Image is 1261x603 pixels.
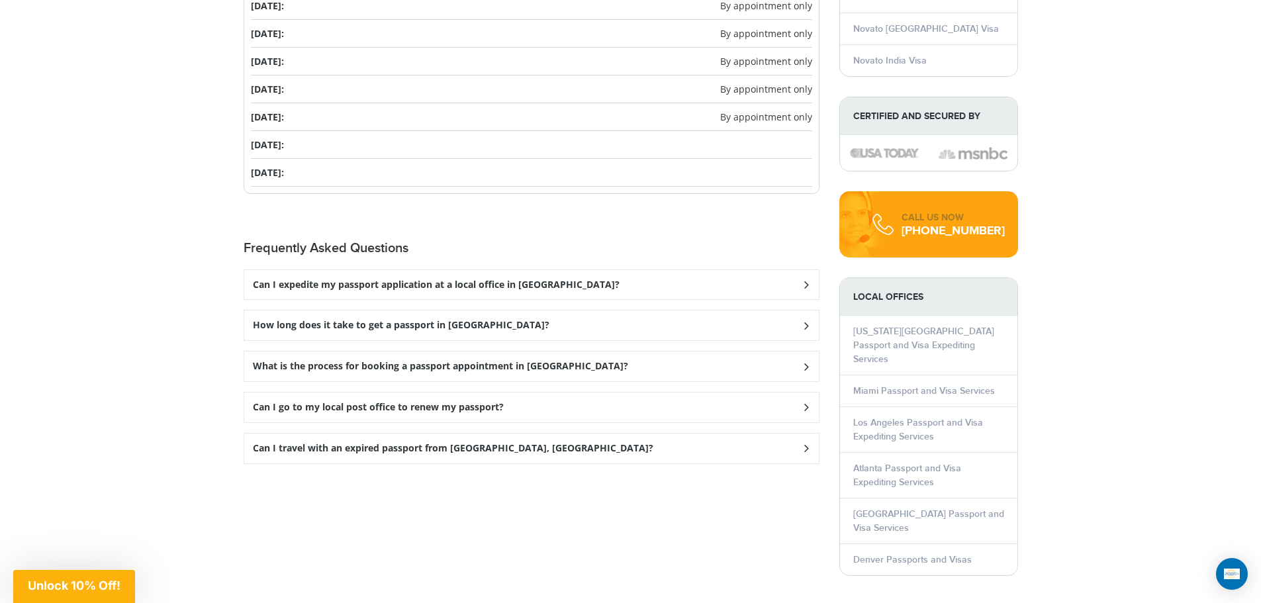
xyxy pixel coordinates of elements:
a: Novato [GEOGRAPHIC_DATA] Visa [853,23,999,34]
strong: Certified and Secured by [840,97,1017,135]
a: [US_STATE][GEOGRAPHIC_DATA] Passport and Visa Expediting Services [853,326,994,365]
span: By appointment only [720,26,812,40]
li: [DATE]: [251,131,812,159]
h3: Can I expedite my passport application at a local office in [GEOGRAPHIC_DATA]? [253,279,620,291]
h3: How long does it take to get a passport in [GEOGRAPHIC_DATA]? [253,320,549,331]
li: [DATE]: [251,20,812,48]
span: By appointment only [720,54,812,68]
a: Miami Passport and Visa Services [853,385,995,396]
h3: Can I travel with an expired passport from [GEOGRAPHIC_DATA], [GEOGRAPHIC_DATA]? [253,443,653,454]
a: Denver Passports and Visas [853,554,972,565]
div: Unlock 10% Off! [13,570,135,603]
li: [DATE]: [251,159,812,187]
li: [DATE]: [251,75,812,103]
a: [GEOGRAPHIC_DATA] Passport and Visa Services [853,508,1004,533]
div: CALL US NOW [902,211,1005,224]
span: By appointment only [720,82,812,96]
div: Open Intercom Messenger [1216,558,1248,590]
h3: Can I go to my local post office to renew my passport? [253,402,504,413]
img: image description [939,146,1007,162]
a: Novato India Visa [853,55,927,66]
li: [DATE]: [251,103,812,131]
a: Atlanta Passport and Visa Expediting Services [853,463,961,488]
span: By appointment only [720,110,812,124]
a: Los Angeles Passport and Visa Expediting Services [853,417,983,442]
li: [DATE]: [251,48,812,75]
span: Unlock 10% Off! [28,579,120,592]
img: image description [850,148,919,158]
div: [PHONE_NUMBER] [902,224,1005,238]
h3: What is the process for booking a passport appointment in [GEOGRAPHIC_DATA]? [253,361,628,372]
h2: Frequently Asked Questions [244,240,819,256]
strong: LOCAL OFFICES [840,278,1017,316]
